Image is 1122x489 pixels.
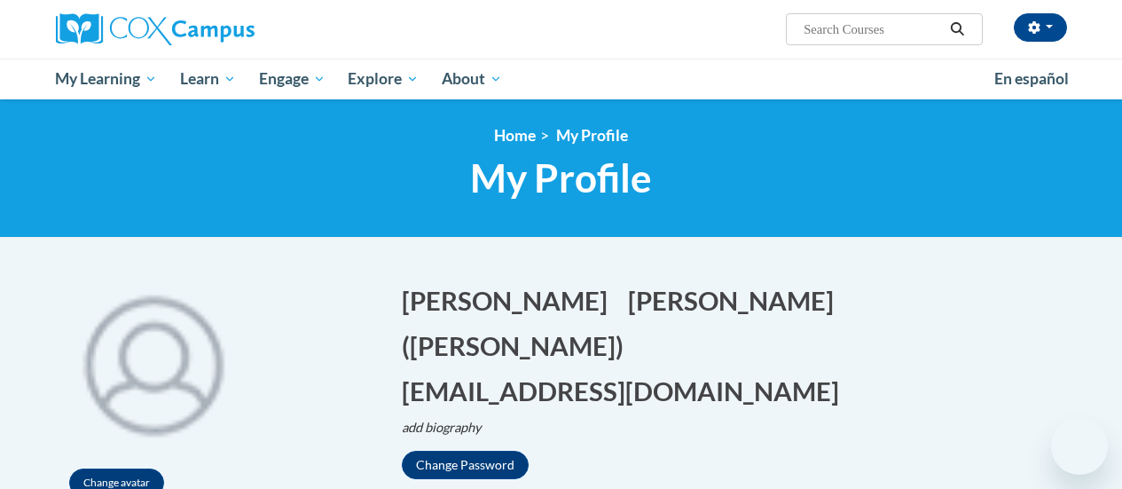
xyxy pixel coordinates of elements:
[402,451,529,479] button: Change Password
[44,59,169,99] a: My Learning
[402,282,619,319] button: Edit first name
[169,59,247,99] a: Learn
[56,264,251,460] div: Click to change the profile picture
[180,68,236,90] span: Learn
[402,327,635,364] button: Edit screen name
[556,126,628,145] span: My Profile
[430,59,514,99] a: About
[55,68,157,90] span: My Learning
[402,418,496,438] button: Edit biography
[259,68,326,90] span: Engage
[43,59,1080,99] div: Main menu
[494,126,536,145] a: Home
[56,264,251,460] img: profile avatar
[983,60,1080,98] a: En español
[944,19,970,40] button: Search
[994,69,1069,88] span: En español
[402,420,482,435] i: add biography
[1051,418,1108,475] iframe: Button to launch messaging window
[470,154,652,201] span: My Profile
[442,68,502,90] span: About
[247,59,337,99] a: Engage
[628,282,845,319] button: Edit last name
[402,373,851,409] button: Edit email address
[336,59,430,99] a: Explore
[1014,13,1067,42] button: Account Settings
[56,13,255,45] img: Cox Campus
[802,19,944,40] input: Search Courses
[348,68,419,90] span: Explore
